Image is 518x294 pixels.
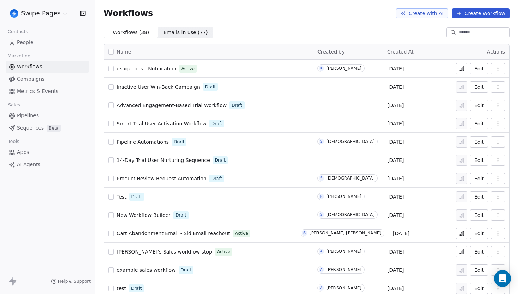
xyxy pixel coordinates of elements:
button: Edit [470,283,488,294]
span: [DATE] [393,230,409,237]
button: Edit [470,136,488,148]
a: SequencesBeta [6,122,89,134]
span: Draft [131,285,142,292]
a: AI Agents [6,159,89,170]
span: Marketing [5,51,33,61]
span: Created At [387,49,414,55]
div: S [320,212,322,218]
button: Swipe Pages [8,7,69,19]
a: Cart Abandonment Email - Sid Email reachout [117,230,230,237]
div: [PERSON_NAME] [326,286,362,290]
a: Product Review Request Automation [117,175,206,182]
span: Apps [17,149,29,156]
div: [PERSON_NAME] [326,267,362,272]
div: Open Intercom Messenger [494,270,511,287]
span: [DATE] [387,65,404,72]
img: user_01J93QE9VH11XXZQZDP4TWZEES.jpg [10,9,18,18]
span: Draft [131,194,142,200]
span: Tools [5,136,22,147]
button: Create Workflow [452,8,510,18]
button: Edit [470,155,488,166]
span: Test [117,194,127,200]
a: Apps [6,146,89,158]
div: [PERSON_NAME] [326,194,362,199]
span: usage logs - Notification [117,66,177,71]
div: S [303,230,306,236]
div: [PERSON_NAME] [PERSON_NAME] [309,231,381,236]
a: Pipeline Automations [117,138,169,145]
a: Help & Support [51,279,91,284]
div: A [320,249,323,254]
div: [DEMOGRAPHIC_DATA] [326,176,375,181]
div: [DEMOGRAPHIC_DATA] [326,212,375,217]
button: Edit [470,81,488,93]
span: New Workflow Builder [117,212,171,218]
div: [DEMOGRAPHIC_DATA] [326,139,375,144]
span: Draft [205,84,216,90]
span: [DATE] [387,120,404,127]
span: Draft [181,267,191,273]
a: Campaigns [6,73,89,85]
span: Campaigns [17,75,44,83]
span: [DATE] [387,83,404,90]
span: Swipe Pages [21,9,61,18]
button: Edit [470,246,488,257]
span: [DATE] [387,157,404,164]
a: 14-Day Trial User Nurturing Sequence [117,157,210,164]
div: [PERSON_NAME] [326,249,362,254]
div: R [320,194,323,199]
span: Cart Abandonment Email - Sid Email reachout [117,231,230,236]
div: S [320,175,322,181]
span: [DATE] [387,175,404,182]
span: Actions [487,49,505,55]
span: Name [117,48,131,56]
button: Edit [470,228,488,239]
span: Pipeline Automations [117,139,169,145]
button: Edit [470,191,488,202]
span: Created by [317,49,345,55]
button: Edit [470,100,488,111]
a: Metrics & Events [6,86,89,97]
span: Workflows [17,63,42,70]
button: Edit [470,63,488,74]
span: example sales workflow [117,267,176,273]
span: Draft [174,139,184,145]
button: Create with AI [396,8,448,18]
div: S [320,139,322,144]
a: Pipelines [6,110,89,121]
span: Active [217,249,230,255]
a: People [6,37,89,48]
span: Pipelines [17,112,39,119]
span: AI Agents [17,161,41,168]
span: Active [235,230,248,237]
span: Draft [211,175,222,182]
span: Draft [211,120,222,127]
a: Advanced Engagement-Based Trial Workflow [117,102,227,109]
span: People [17,39,33,46]
span: [DATE] [387,248,404,255]
span: Beta [47,125,61,132]
span: Workflows [104,8,153,18]
div: A [320,285,323,291]
span: Sales [5,100,23,110]
button: Edit [470,118,488,129]
a: Inactive User Win-Back Campaign [117,83,200,90]
span: [DATE] [387,285,404,292]
a: Edit [470,264,488,276]
span: [DATE] [387,138,404,145]
a: New Workflow Builder [117,212,171,219]
span: Contacts [5,26,31,37]
span: [DATE] [387,102,404,109]
span: [DATE] [387,212,404,219]
a: Test [117,193,127,200]
button: Edit [470,209,488,221]
button: Edit [470,173,488,184]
